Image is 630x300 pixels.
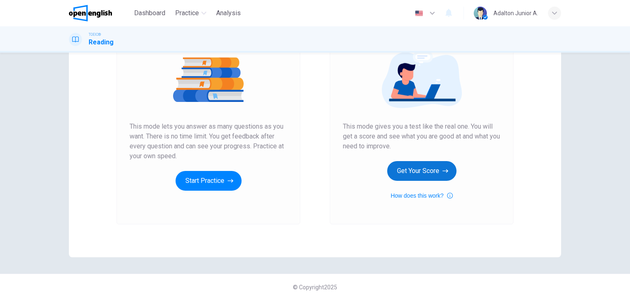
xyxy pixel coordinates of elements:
[134,8,165,18] span: Dashboard
[172,6,210,21] button: Practice
[130,122,287,161] span: This mode lets you answer as many questions as you want. There is no time limit. You get feedback...
[343,122,500,151] span: This mode gives you a test like the real one. You will get a score and see what you are good at a...
[390,191,452,201] button: How does this work?
[213,6,244,21] button: Analysis
[89,37,114,47] h1: Reading
[493,8,538,18] div: Adalton Junior A.
[69,5,131,21] a: OpenEnglish logo
[89,32,101,37] span: TOEIC®
[293,284,337,291] span: © Copyright 2025
[474,7,487,20] img: Profile picture
[387,161,457,181] button: Get Your Score
[69,5,112,21] img: OpenEnglish logo
[175,8,199,18] span: Practice
[216,8,241,18] span: Analysis
[176,171,242,191] button: Start Practice
[414,10,424,16] img: en
[131,6,169,21] button: Dashboard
